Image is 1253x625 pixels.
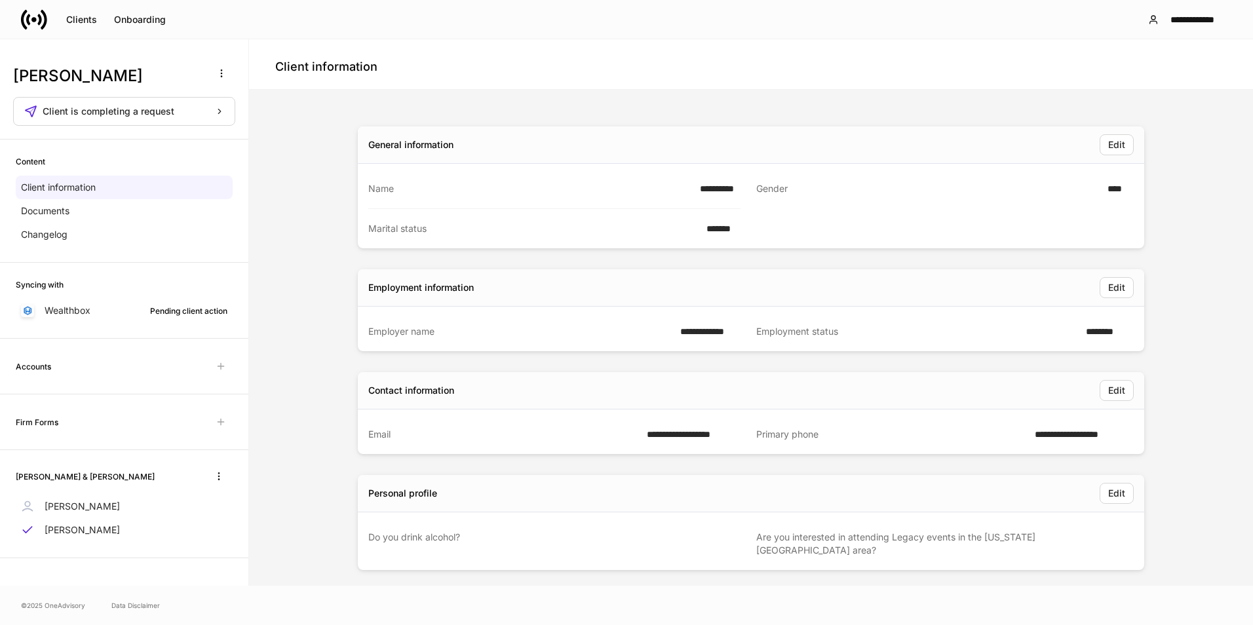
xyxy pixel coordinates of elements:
[150,305,227,317] div: Pending client action
[21,181,96,194] p: Client information
[45,304,90,317] p: Wealthbox
[16,518,233,542] a: [PERSON_NAME]
[111,600,160,611] a: Data Disclaimer
[16,176,233,199] a: Client information
[756,531,1121,557] div: Are you interested in attending Legacy events in the [US_STATE][GEOGRAPHIC_DATA] area?
[1108,140,1125,149] div: Edit
[1108,386,1125,395] div: Edit
[368,138,453,151] div: General information
[21,204,69,218] p: Documents
[368,222,699,235] div: Marital status
[16,278,64,291] h6: Syncing with
[21,228,67,241] p: Changelog
[21,600,85,611] span: © 2025 OneAdvisory
[368,325,672,338] div: Employer name
[1100,483,1134,504] button: Edit
[1100,380,1134,401] button: Edit
[114,15,166,24] div: Onboarding
[45,500,120,513] p: [PERSON_NAME]
[106,9,174,30] button: Onboarding
[16,299,233,322] a: WealthboxPending client action
[275,59,377,75] h4: Client information
[66,15,97,24] div: Clients
[45,523,120,537] p: [PERSON_NAME]
[756,182,1100,196] div: Gender
[1108,489,1125,498] div: Edit
[368,487,437,500] div: Personal profile
[16,495,233,518] a: [PERSON_NAME]
[756,325,1078,338] div: Employment status
[1100,134,1134,155] button: Edit
[16,155,45,168] h6: Content
[16,223,233,246] a: Changelog
[1108,283,1125,292] div: Edit
[16,360,51,373] h6: Accounts
[368,182,692,195] div: Name
[209,410,233,434] span: Unavailable with outstanding requests for information
[368,531,733,557] div: Do you drink alcohol?
[209,354,233,378] span: Unavailable with outstanding requests for information
[368,384,454,397] div: Contact information
[16,470,155,483] h6: [PERSON_NAME] & [PERSON_NAME]
[756,428,1027,441] div: Primary phone
[368,428,639,441] div: Email
[13,97,235,126] button: Client is completing a request
[1100,277,1134,298] button: Edit
[58,9,106,30] button: Clients
[43,107,174,116] span: Client is completing a request
[368,281,474,294] div: Employment information
[16,199,233,223] a: Documents
[13,66,202,86] h3: [PERSON_NAME]
[16,416,58,428] h6: Firm Forms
